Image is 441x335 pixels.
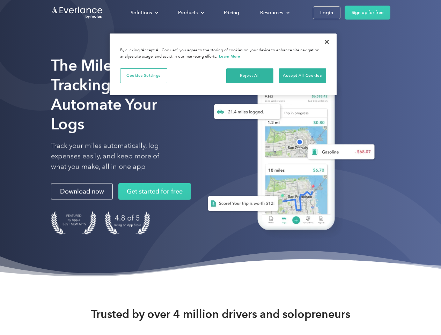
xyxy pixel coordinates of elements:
div: Resources [253,7,295,19]
a: Get started for free [118,183,191,200]
div: Cookie banner [110,33,337,95]
a: Login [313,6,340,19]
div: Solutions [124,7,164,19]
div: Solutions [131,8,152,17]
div: Products [171,7,210,19]
button: Reject All [226,68,273,83]
a: Sign up for free [345,6,390,20]
a: More information about your privacy, opens in a new tab [219,54,240,59]
a: Download now [51,183,113,200]
img: Everlance, mileage tracker app, expense tracking app [197,66,380,240]
div: Pricing [224,8,239,17]
button: Accept All Cookies [279,68,326,83]
a: Go to homepage [51,6,103,19]
img: Badge for Featured by Apple Best New Apps [51,211,96,234]
strong: Trusted by over 4 million drivers and solopreneurs [91,307,350,321]
a: Pricing [217,7,246,19]
div: Products [178,8,198,17]
button: Close [319,34,335,50]
div: Resources [260,8,283,17]
div: Privacy [110,33,337,95]
div: By clicking “Accept All Cookies”, you agree to the storing of cookies on your device to enhance s... [120,47,326,60]
div: Login [320,8,333,17]
img: 4.9 out of 5 stars on the app store [105,211,150,234]
p: Track your miles automatically, log expenses easily, and keep more of what you make, all in one app [51,141,176,172]
button: Cookies Settings [120,68,167,83]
